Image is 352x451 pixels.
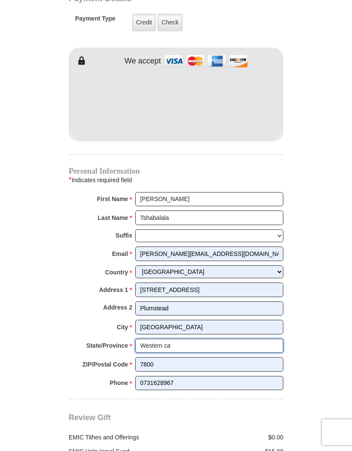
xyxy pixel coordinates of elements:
[158,14,182,31] label: Check
[132,14,156,31] label: Credit
[82,358,128,370] strong: ZIP/Postal Code
[176,433,288,442] div: $0.00
[99,284,128,296] strong: Address 1
[163,52,249,70] img: credit cards accepted
[115,229,132,241] strong: Suffix
[105,266,128,278] strong: Country
[86,340,128,352] strong: State/Province
[69,168,283,174] h4: Personal Information
[64,433,176,442] div: EMIC Tithes and Offerings
[124,57,161,66] h4: We accept
[112,248,128,260] strong: Email
[75,15,115,27] h5: Payment Type
[97,193,128,205] strong: First Name
[69,413,111,422] span: Review Gift
[117,321,128,333] strong: City
[69,174,283,186] div: Indicates required field
[98,212,128,224] strong: Last Name
[103,301,132,313] strong: Address 2
[110,377,128,389] strong: Phone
